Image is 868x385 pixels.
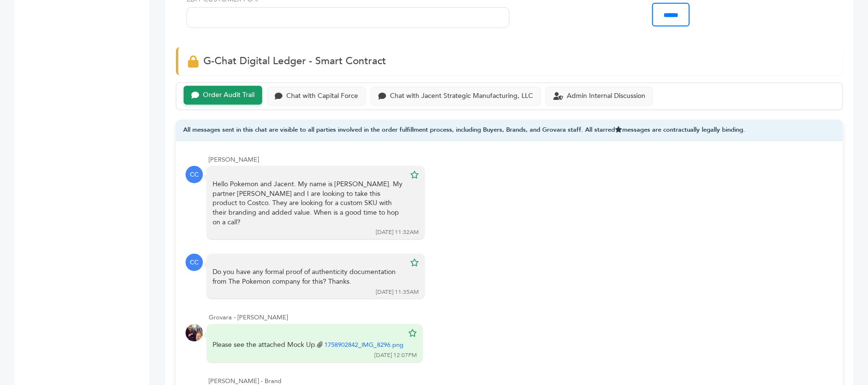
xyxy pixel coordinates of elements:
div: CC [186,254,203,271]
span: G-Chat Digital Ledger - Smart Contract [203,54,386,68]
div: [PERSON_NAME] [209,155,833,164]
div: CC [186,166,203,183]
div: Do you have any formal proof of authenticity documentation from The Pokemon company for this? Tha... [213,267,405,286]
div: Chat with Jacent Strategic Manufacturing, LLC [390,92,533,100]
div: Please see the attached Mock Up. [213,338,403,350]
a: 1758902842_IMG_8296.png [324,341,403,349]
div: [DATE] 11:35AM [376,288,419,296]
div: Order Audit Trail [203,91,254,99]
div: Hello Pokemon and Jacent. My name is [PERSON_NAME]. My partner [PERSON_NAME] and I are looking to... [213,179,405,227]
div: All messages sent in this chat are visible to all parties involved in the order fulfillment proce... [176,120,843,141]
div: Chat with Capital Force [286,92,358,100]
div: [DATE] 11:32AM [376,228,419,236]
div: Admin Internal Discussion [567,92,645,100]
div: [DATE] 12:07PM [374,351,417,359]
div: Grovara - [PERSON_NAME] [209,313,833,322]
